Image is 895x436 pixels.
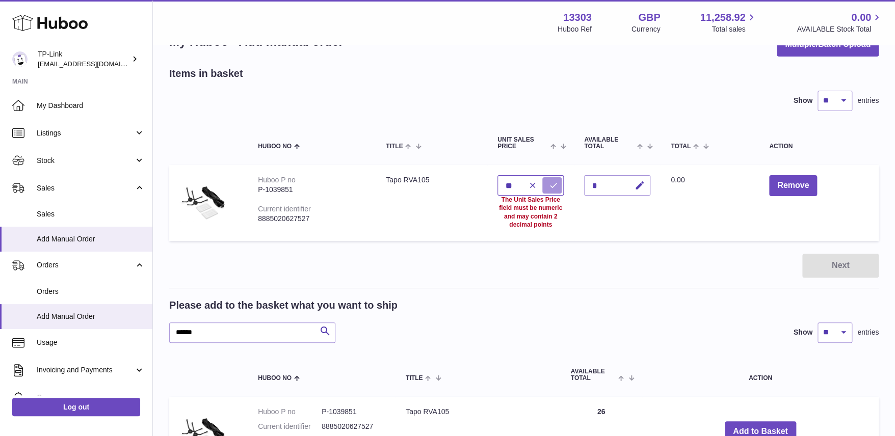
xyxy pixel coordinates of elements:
[37,128,134,138] span: Listings
[258,185,365,195] div: P-1039851
[37,260,134,270] span: Orders
[12,51,28,67] img: gaby.chen@tp-link.com
[37,365,134,375] span: Invoicing and Payments
[671,176,685,184] span: 0.00
[37,338,145,347] span: Usage
[794,96,812,105] label: Show
[37,156,134,166] span: Stock
[258,422,322,431] dt: Current identifier
[169,67,243,80] h2: Items in basket
[37,234,145,244] span: Add Manual Order
[857,328,879,337] span: entries
[712,24,757,34] span: Total sales
[563,11,592,24] strong: 13303
[642,358,879,392] th: Action
[37,312,145,321] span: Add Manual Order
[258,143,292,150] span: Huboo no
[571,368,616,381] span: AVAILABLE Total
[631,24,661,34] div: Currency
[258,176,296,184] div: Huboo P no
[851,11,871,24] span: 0.00
[37,287,145,296] span: Orders
[179,175,230,222] img: Tapo RVA105
[797,24,883,34] span: AVAILABLE Stock Total
[497,196,564,229] div: The Unit Sales Price field must be numeric and may contain 2 decimal points
[638,11,660,24] strong: GBP
[857,96,879,105] span: entries
[258,407,322,417] dt: Huboo P no
[376,165,487,241] td: Tapo RVA105
[497,137,548,150] span: Unit Sales Price
[671,143,691,150] span: Total
[322,422,385,431] dd: 8885020627527
[38,60,150,68] span: [EMAIL_ADDRESS][DOMAIN_NAME]
[584,137,635,150] span: AVAILABLE Total
[386,143,403,150] span: Title
[797,11,883,34] a: 0.00 AVAILABLE Stock Total
[37,393,145,402] span: Cases
[37,183,134,193] span: Sales
[258,375,292,381] span: Huboo no
[169,298,398,312] h2: Please add to the basket what you want to ship
[37,209,145,219] span: Sales
[769,143,868,150] div: Action
[700,11,757,34] a: 11,258.92 Total sales
[38,49,129,69] div: TP-Link
[37,101,145,111] span: My Dashboard
[769,175,817,196] button: Remove
[258,214,365,224] div: 8885020627527
[12,398,140,416] a: Log out
[794,328,812,337] label: Show
[406,375,423,381] span: Title
[322,407,385,417] dd: P-1039851
[558,24,592,34] div: Huboo Ref
[258,205,311,213] div: Current identifier
[700,11,745,24] span: 11,258.92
